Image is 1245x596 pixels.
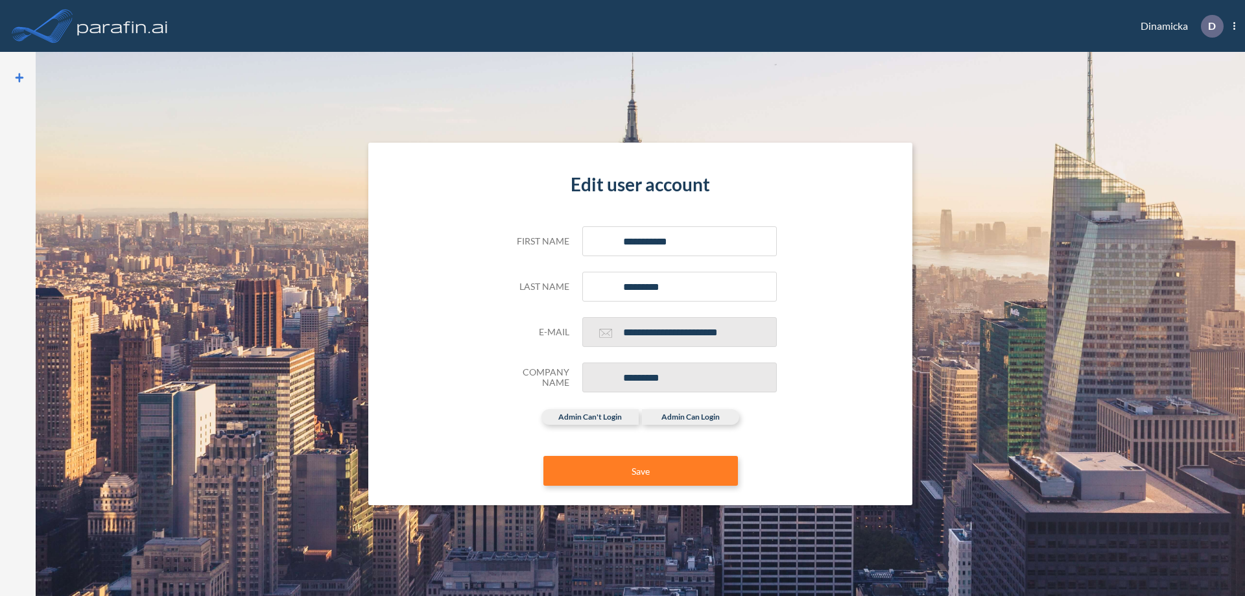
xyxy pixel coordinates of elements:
[504,281,569,292] h5: Last name
[504,367,569,389] h5: Company Name
[1121,15,1235,38] div: Dinamicka
[1208,20,1216,32] p: D
[504,236,569,247] h5: First name
[541,409,639,425] label: admin can't login
[642,409,739,425] label: admin can login
[75,13,171,39] img: logo
[504,327,569,338] h5: E-mail
[504,174,777,196] h4: Edit user account
[543,456,738,486] button: Save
